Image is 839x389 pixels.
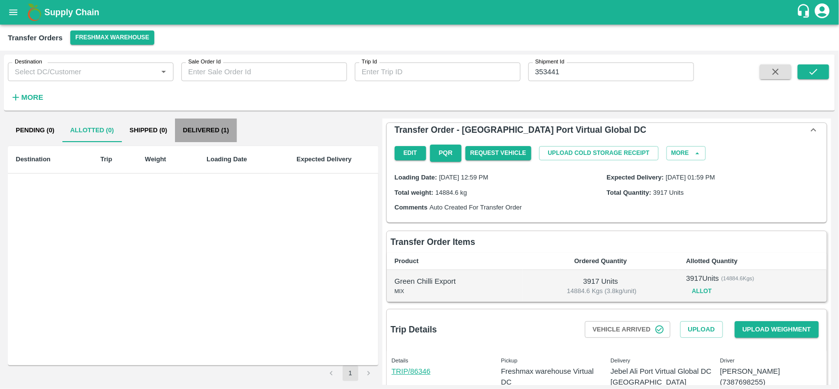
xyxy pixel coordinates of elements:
span: Driver [720,358,735,363]
label: Comments [395,204,428,211]
button: Pending (0) [8,119,62,142]
label: Expected Delivery: [607,174,664,181]
h6: Transfer Order - [GEOGRAPHIC_DATA] Port Virtual Global DC [395,123,646,137]
button: Delivered (1) [175,119,237,142]
b: Expected Delivery [296,155,351,163]
span: Delivery [610,358,630,363]
b: Weight [145,155,166,163]
b: Product [395,257,419,265]
button: Select DC [70,30,154,45]
b: Trip [100,155,112,163]
label: Shipment Id [535,58,564,66]
span: MIX [395,288,405,294]
b: Allotted Quantity [686,257,738,265]
b: Ordered Quantity [575,257,627,265]
button: Shipped (0) [122,119,175,142]
a: TRIP/86346 [392,367,431,375]
label: Loading Date: [395,174,437,181]
label: Total weight: [395,189,434,196]
span: ( 14884.6 Kgs) [722,274,754,283]
span: Auto Created For Transfer Order [430,204,522,211]
b: Loading Date [206,155,247,163]
button: Upload [680,321,723,338]
p: 3917 Units [686,273,719,284]
button: Allot [686,284,718,299]
img: logo [25,2,44,22]
label: Total Quantity: [607,189,651,196]
label: Trip Id [362,58,377,66]
label: Destination [15,58,42,66]
span: 14884.6 Kgs (3.8kg/unit) [533,287,670,296]
div: Transfer Orders [8,31,62,44]
h6: Transfer Order Items [391,235,475,249]
button: Request Vehicle [465,146,531,160]
button: open drawer [2,1,25,24]
input: Enter Shipment ID [528,62,694,81]
b: Supply Chain [44,7,99,17]
b: Destination [16,155,51,163]
span: [DATE] 12:59 PM [439,174,488,181]
span: Pickup [501,358,518,363]
span: [DATE] 01:59 PM [666,174,715,181]
p: 3917 Units [531,276,670,287]
a: Supply Chain [44,5,796,19]
button: More [666,146,706,160]
p: Freshmax warehouse Virtual DC [501,366,603,388]
p: Jebel Ali Port Virtual Global DC [GEOGRAPHIC_DATA] [610,366,712,388]
nav: pagination navigation [322,365,378,381]
strong: More [21,93,43,101]
label: Sale Order Id [188,58,221,66]
button: Upload Weighment [735,321,819,338]
span: 14884.6 kg [435,189,467,196]
button: Open [157,65,170,78]
button: page 1 [343,365,358,381]
input: Enter Trip ID [355,62,521,81]
button: Allotted (0) [62,119,122,142]
div: customer-support [796,3,813,21]
button: Edit [395,146,426,160]
p: Green Chilli Export [395,276,515,287]
button: More [8,89,46,106]
button: Vehicle Arrived [585,321,670,338]
input: Enter Sale Order Id [181,62,347,81]
button: PQR [430,145,462,162]
button: Upload Cold Storage Receipt [539,146,659,160]
h6: Trip Details [391,323,437,336]
input: Select DC/Customer [11,65,154,78]
div: Transfer Order - [GEOGRAPHIC_DATA] Port Virtual Global DC [387,123,827,137]
div: account of current user [813,2,831,23]
span: Details [392,358,408,363]
span: 3917 Units [653,189,684,196]
p: [PERSON_NAME] (7387698255) [720,366,822,388]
